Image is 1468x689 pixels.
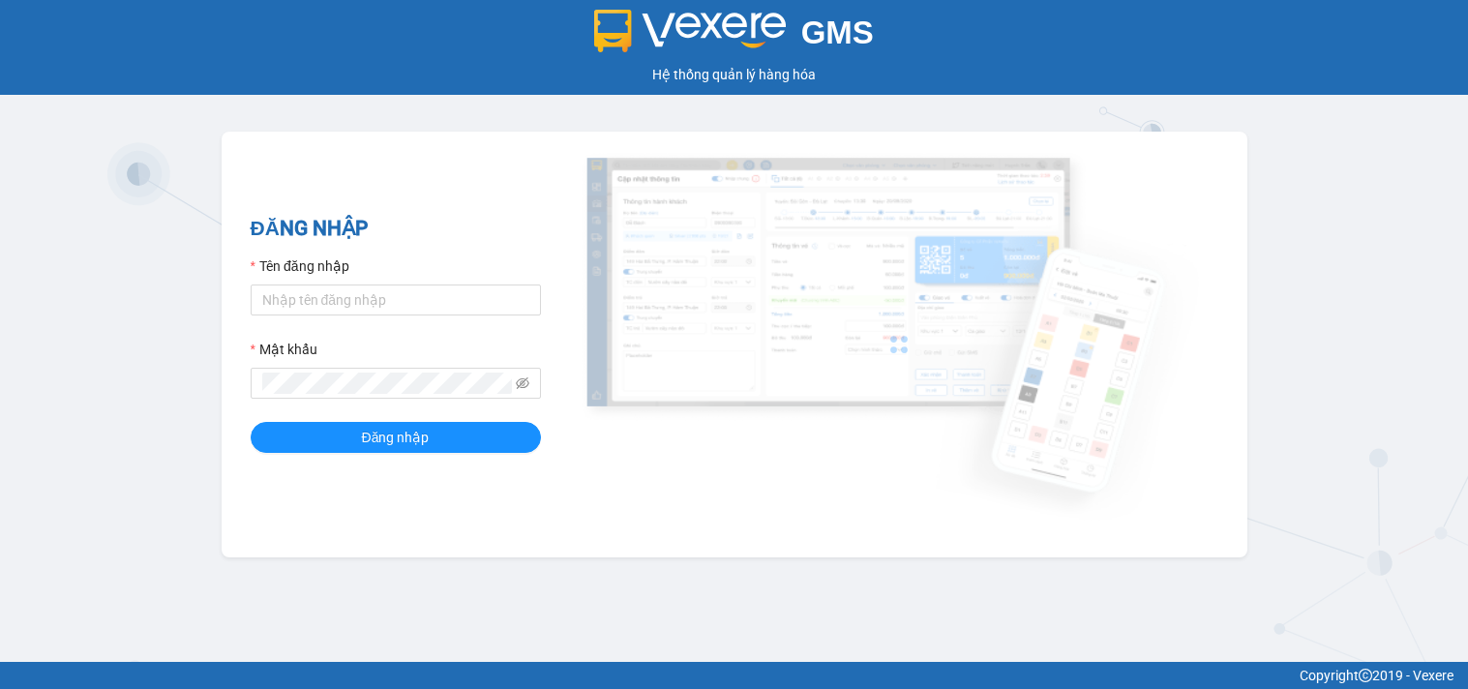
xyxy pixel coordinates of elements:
img: logo 2 [594,10,786,52]
input: Tên đăng nhập [251,285,541,315]
a: GMS [594,29,874,45]
span: copyright [1359,669,1372,682]
span: eye-invisible [516,376,529,390]
span: GMS [801,15,874,50]
input: Mật khẩu [262,373,512,394]
span: Đăng nhập [362,427,430,448]
h2: ĐĂNG NHẬP [251,213,541,245]
div: Copyright 2019 - Vexere [15,665,1453,686]
label: Mật khẩu [251,339,317,360]
button: Đăng nhập [251,422,541,453]
div: Hệ thống quản lý hàng hóa [5,64,1463,85]
label: Tên đăng nhập [251,255,349,277]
